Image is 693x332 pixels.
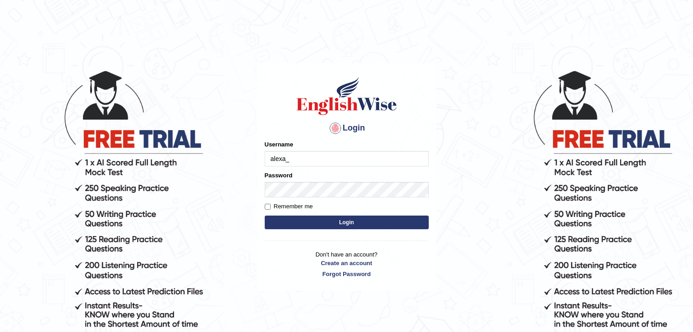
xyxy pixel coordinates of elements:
input: Remember me [265,204,271,210]
label: Username [265,140,293,149]
a: Forgot Password [265,270,429,278]
img: Logo of English Wise sign in for intelligent practice with AI [295,75,399,116]
button: Login [265,216,429,229]
p: Don't have an account? [265,250,429,278]
h4: Login [265,121,429,136]
label: Password [265,171,293,180]
label: Remember me [265,202,313,211]
a: Create an account [265,259,429,267]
